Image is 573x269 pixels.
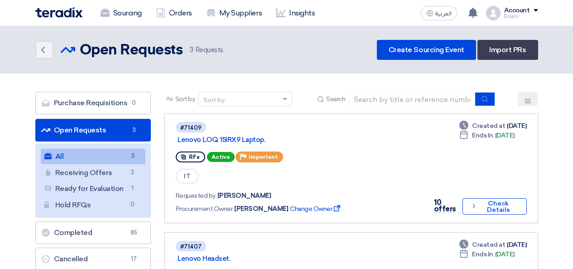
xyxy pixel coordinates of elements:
span: العربية [435,10,452,17]
div: [DATE] [459,131,515,140]
a: Receiving Offers [41,165,145,181]
span: IT [176,169,199,184]
div: #71407 [180,244,202,249]
span: 10 offers [434,198,456,213]
a: Ready for Evaluation [41,181,145,196]
a: Sourcing [93,3,149,23]
a: Hold RFQs [41,197,145,213]
button: Check Details [462,198,526,215]
a: Completed85 [35,221,151,244]
span: Change Owner [290,204,342,214]
h2: Open Requests [80,41,183,59]
span: Created at [472,240,505,249]
span: Ends In [472,131,493,140]
span: Search [326,94,345,104]
div: [DATE] [459,240,526,249]
a: All [41,149,145,164]
span: 0 [127,200,138,210]
span: Requested by [176,191,216,201]
a: Open Requests3 [35,119,151,142]
img: Teradix logo [35,7,82,18]
a: Lenovo Headset. [178,254,404,263]
span: Created at [472,121,505,131]
img: profile_test.png [486,6,501,20]
a: My Suppliers [199,3,269,23]
a: Lenovo LOQ 15IRX9 Laptop. [178,136,404,144]
a: Purchase Requisitions0 [35,92,151,114]
span: [PERSON_NAME] [234,204,288,214]
a: Import PRs [477,40,538,60]
span: 3 [190,46,193,54]
div: #71409 [180,125,202,131]
span: 0 [129,98,140,108]
span: Ends In [472,249,493,259]
div: Account [504,7,530,15]
span: Important [249,154,278,160]
a: Create Sourcing Event [377,40,476,60]
div: [DATE] [459,249,515,259]
span: 85 [129,228,140,237]
button: العربية [421,6,457,20]
span: [PERSON_NAME] [217,191,271,201]
span: Sort by [175,94,195,104]
span: Requests [190,45,223,55]
div: [DATE] [459,121,526,131]
span: 1 [127,184,138,193]
input: Search by title or reference number [349,93,476,106]
span: 3 [127,152,138,161]
span: Procurement Owner [176,204,233,214]
span: 3 [129,126,140,135]
span: 17 [129,254,140,264]
div: Sort by [203,95,225,105]
div: Eslam [504,14,538,19]
a: Insights [269,3,322,23]
span: RFx [189,154,200,160]
a: Orders [149,3,199,23]
span: Active [207,152,235,162]
span: 2 [127,168,138,177]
